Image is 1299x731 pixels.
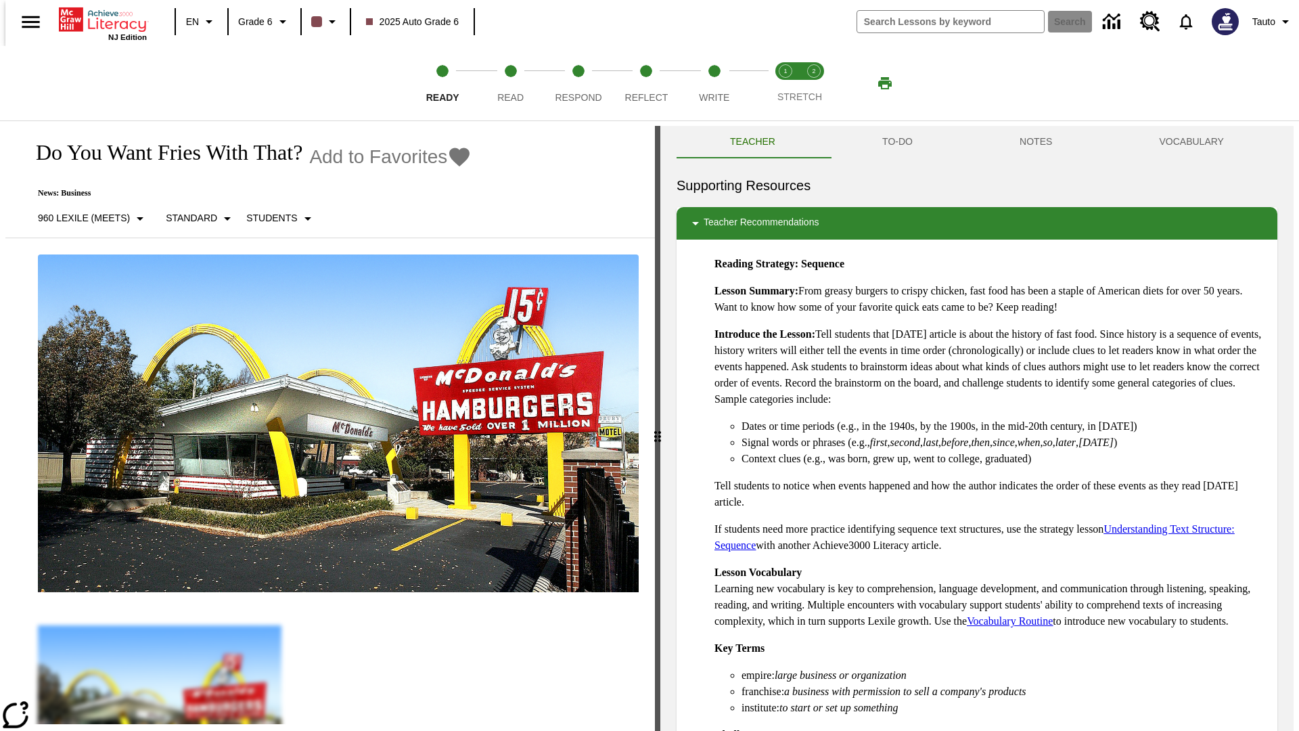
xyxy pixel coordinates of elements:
p: Standard [166,211,217,225]
button: Language: EN, Select a language [180,9,223,34]
em: second [890,437,920,448]
text: 2 [812,68,815,74]
em: [DATE] [1078,437,1114,448]
p: Tell students to notice when events happened and how the author indicates the order of these even... [714,478,1267,510]
span: Respond [555,92,601,103]
em: when [1018,437,1041,448]
em: large business or organization [775,669,907,681]
a: Notifications [1168,4,1204,39]
span: Add to Favorites [309,146,447,168]
div: activity [660,126,1294,731]
button: Stretch Respond step 2 of 2 [794,46,834,120]
a: Data Center [1095,3,1132,41]
span: EN [186,15,199,29]
button: Grade: Grade 6, Select a grade [233,9,296,34]
div: reading [5,126,655,724]
button: Add to Favorites - Do You Want Fries With That? [309,145,472,169]
a: Understanding Text Structure: Sequence [714,523,1235,551]
span: Read [497,92,524,103]
span: STRETCH [777,91,822,102]
li: franchise: [742,684,1267,700]
div: Press Enter or Spacebar and then press right and left arrow keys to move the slider [655,126,660,731]
strong: Introduce the Lesson: [714,328,815,340]
span: Tauto [1252,15,1275,29]
button: Select Lexile, 960 Lexile (Meets) [32,206,154,231]
h6: Supporting Resources [677,175,1277,196]
li: empire: [742,667,1267,684]
span: 2025 Auto Grade 6 [366,15,459,29]
button: TO-DO [829,126,966,158]
em: later [1055,437,1076,448]
button: Read step 2 of 5 [471,46,549,120]
div: Home [59,5,147,41]
a: Resource Center, Will open in new tab [1132,3,1168,40]
p: Students [246,211,297,225]
p: Learning new vocabulary is key to comprehension, language development, and communication through ... [714,564,1267,629]
button: Scaffolds, Standard [160,206,241,231]
em: since [993,437,1015,448]
li: Dates or time periods (e.g., in the 1940s, by the 1900s, in the mid-20th century, in [DATE]) [742,418,1267,435]
p: Tell students that [DATE] article is about the history of fast food. Since history is a sequence ... [714,326,1267,407]
li: Signal words or phrases (e.g., , , , , , , , , , ) [742,435,1267,451]
li: Context clues (e.g., was born, grew up, went to college, graduated) [742,451,1267,467]
div: Teacher Recommendations [677,207,1277,240]
button: Teacher [677,126,829,158]
button: Write step 5 of 5 [675,46,754,120]
li: institute: [742,700,1267,716]
span: Write [699,92,729,103]
p: Teacher Recommendations [704,215,819,231]
text: 1 [783,68,787,74]
span: Reflect [625,92,668,103]
em: before [941,437,968,448]
button: Ready step 1 of 5 [403,46,482,120]
button: Reflect step 4 of 5 [607,46,685,120]
button: Class color is dark brown. Change class color [306,9,346,34]
h1: Do You Want Fries With That? [22,140,302,165]
a: Vocabulary Routine [967,615,1053,627]
button: Stretch Read step 1 of 2 [766,46,805,120]
strong: Lesson Summary: [714,285,798,296]
button: Open side menu [11,2,51,42]
button: Select a new avatar [1204,4,1247,39]
button: NOTES [966,126,1106,158]
em: a business with permission to sell a company's products [784,686,1026,697]
span: Grade 6 [238,15,273,29]
button: Profile/Settings [1247,9,1299,34]
em: so [1043,437,1053,448]
em: first [870,437,888,448]
input: search field [857,11,1044,32]
strong: Reading Strategy: [714,258,798,269]
button: Select Student [241,206,321,231]
span: Ready [426,92,459,103]
span: NJ Edition [108,33,147,41]
strong: Sequence [801,258,844,269]
p: 960 Lexile (Meets) [38,211,130,225]
strong: Lesson Vocabulary [714,567,802,578]
p: From greasy burgers to crispy chicken, fast food has been a staple of American diets for over 50 ... [714,283,1267,315]
em: then [971,437,990,448]
em: to start or set up something [779,702,898,713]
button: Print [863,71,907,95]
p: News: Business [22,188,472,198]
p: If students need more practice identifying sequence text structures, use the strategy lesson with... [714,521,1267,554]
strong: Key Terms [714,642,765,654]
img: Avatar [1212,8,1239,35]
em: last [923,437,938,448]
button: VOCABULARY [1106,126,1277,158]
img: One of the first McDonald's stores, with the iconic red sign and golden arches. [38,254,639,593]
button: Respond step 3 of 5 [539,46,618,120]
div: Instructional Panel Tabs [677,126,1277,158]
